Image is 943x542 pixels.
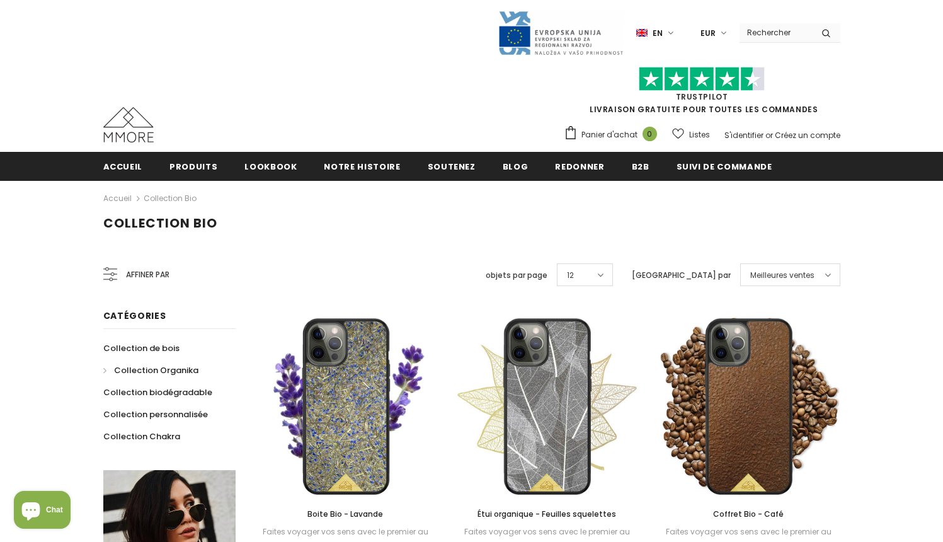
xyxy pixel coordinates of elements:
a: Collection personnalisée [103,403,208,425]
a: soutenez [428,152,476,180]
span: 12 [567,269,574,282]
img: Javni Razpis [498,10,624,56]
span: LIVRAISON GRATUITE POUR TOUTES LES COMMANDES [564,72,840,115]
a: Javni Razpis [498,27,624,38]
span: Collection Organika [114,364,198,376]
span: 0 [643,127,657,141]
span: Meilleures ventes [750,269,814,282]
a: Collection de bois [103,337,180,359]
span: soutenez [428,161,476,173]
span: Lookbook [244,161,297,173]
a: Accueil [103,152,143,180]
a: Suivi de commande [677,152,772,180]
span: Listes [689,129,710,141]
span: Accueil [103,161,143,173]
a: Blog [503,152,529,180]
span: or [765,130,773,141]
span: Étui organique - Feuilles squelettes [477,509,616,519]
span: Redonner [555,161,604,173]
span: Collection Bio [103,214,217,232]
span: Affiner par [126,268,169,282]
img: i-lang-1.png [636,28,648,38]
span: Boite Bio - Lavande [307,509,383,519]
a: TrustPilot [676,91,728,102]
a: Redonner [555,152,604,180]
a: B2B [632,152,649,180]
input: Search Site [740,23,812,42]
a: Collection Chakra [103,425,180,447]
img: Faites confiance aux étoiles pilotes [639,67,765,91]
inbox-online-store-chat: Shopify online store chat [10,491,74,532]
a: Accueil [103,191,132,206]
a: Listes [672,124,710,146]
a: Boite Bio - Lavande [254,507,437,521]
span: Produits [169,161,217,173]
a: Produits [169,152,217,180]
a: Lookbook [244,152,297,180]
label: objets par page [486,269,547,282]
a: Collection Bio [144,193,197,204]
span: Coffret Bio - Café [713,509,784,519]
span: en [653,27,663,40]
a: Coffret Bio - Café [657,507,840,521]
img: Cas MMORE [103,107,154,142]
span: Collection de bois [103,342,180,354]
a: Notre histoire [324,152,400,180]
span: Blog [503,161,529,173]
span: Panier d'achat [581,129,637,141]
span: Collection Chakra [103,430,180,442]
span: Collection personnalisée [103,408,208,420]
span: Collection biodégradable [103,386,212,398]
span: Catégories [103,309,166,322]
a: Panier d'achat 0 [564,125,663,144]
a: Collection Organika [103,359,198,381]
a: S'identifier [724,130,763,141]
a: Créez un compte [775,130,840,141]
span: B2B [632,161,649,173]
span: EUR [700,27,716,40]
a: Étui organique - Feuilles squelettes [455,507,638,521]
span: Notre histoire [324,161,400,173]
span: Suivi de commande [677,161,772,173]
label: [GEOGRAPHIC_DATA] par [632,269,731,282]
a: Collection biodégradable [103,381,212,403]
